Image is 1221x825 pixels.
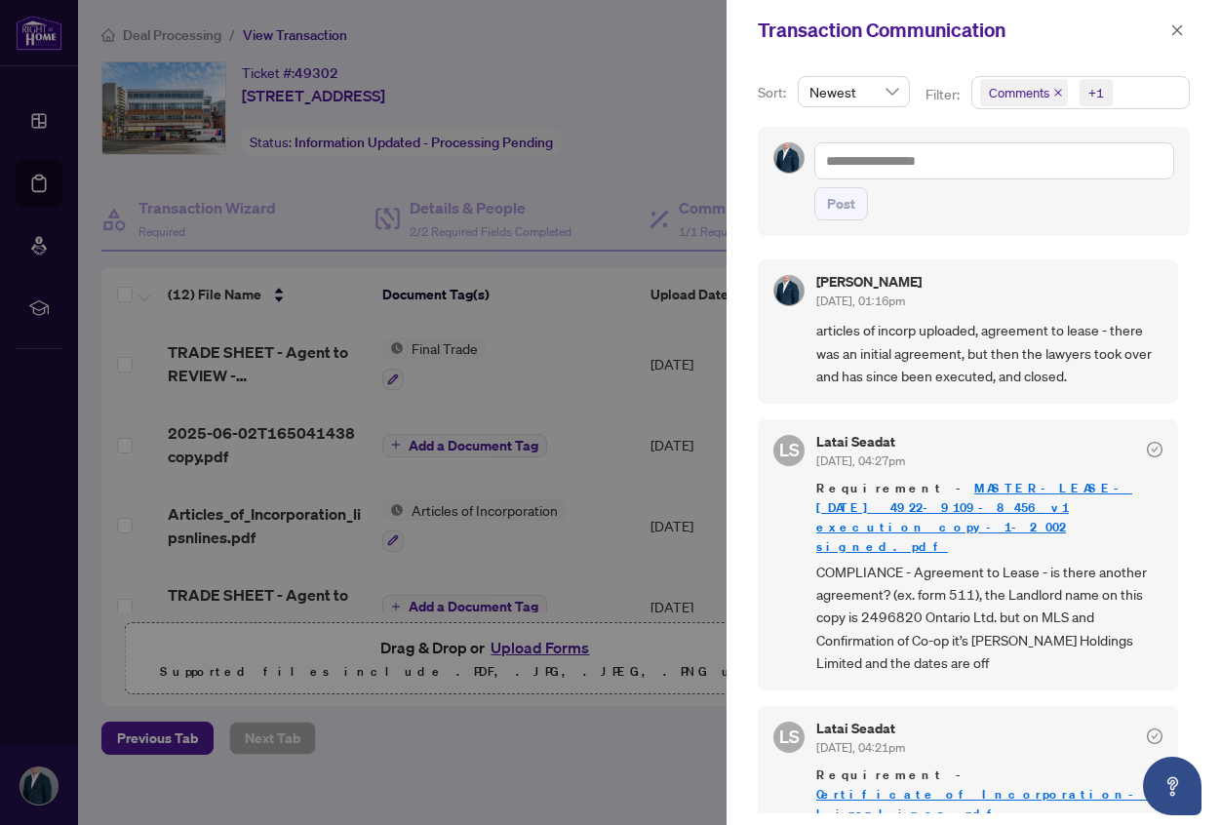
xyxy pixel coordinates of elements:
[779,723,800,750] span: LS
[814,187,868,220] button: Post
[1147,728,1162,744] span: check-circle
[779,436,800,463] span: LS
[1053,88,1063,98] span: close
[816,561,1162,675] span: COMPLIANCE - Agreement to Lease - is there another agreement? (ex. form 511), the Landlord name o...
[816,722,905,735] h5: Latai Seadat
[1088,83,1104,102] div: +1
[758,82,790,103] p: Sort:
[816,294,905,308] span: [DATE], 01:16pm
[758,16,1164,45] div: Transaction Communication
[809,77,898,106] span: Newest
[816,319,1162,387] span: articles of incorp uploaded, agreement to lease - there was an initial agreement, but then the la...
[926,84,963,105] p: Filter:
[1147,442,1162,457] span: check-circle
[1143,757,1201,815] button: Open asap
[1170,23,1184,37] span: close
[774,143,804,173] img: Profile Icon
[816,766,1162,824] span: Requirement -
[816,480,1132,555] a: MASTER-LEASE-[DATE] 4922-9109-8456 v1 execution copy-1-2 002 signed.pdf
[816,740,905,755] span: [DATE], 04:21pm
[980,79,1068,106] span: Comments
[989,83,1049,102] span: Comments
[816,435,905,449] h5: Latai Seadat
[816,786,1147,822] a: Certificate_of_Incorporation-lipsnlines.pdf
[774,276,804,305] img: Profile Icon
[816,275,922,289] h5: [PERSON_NAME]
[816,479,1162,557] span: Requirement -
[816,453,905,468] span: [DATE], 04:27pm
